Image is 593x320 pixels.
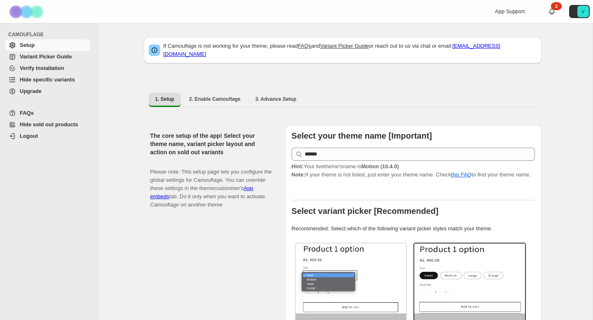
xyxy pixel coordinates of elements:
img: Select / Dropdowns [296,243,406,313]
span: App Support [495,8,525,14]
span: Verify Installation [20,65,64,71]
strong: Motion (10.4.0) [361,163,399,169]
span: 1. Setup [155,96,175,102]
a: Upgrade [5,86,90,97]
span: 2. Enable Camouflage [189,96,240,102]
b: Select your theme name [Important] [292,131,432,140]
p: Please note: This setup page lets you configure the global settings for Camouflage. You can overr... [150,160,272,209]
a: this FAQ [451,172,472,178]
p: If your theme is not listed, just enter your theme name. Check to find your theme name. [292,162,535,179]
a: Variant Picker Guide [5,51,90,63]
button: Avatar with initials V [569,5,590,18]
span: Upgrade [20,88,42,94]
a: Variant Picker Guide [320,43,369,49]
strong: Hint: [292,163,304,169]
span: 3. Advance Setup [255,96,296,102]
p: If Camouflage is not working for your theme, please read and or reach out to us via chat or email: [163,42,537,58]
strong: Note: [292,172,305,178]
h2: The core setup of the app! Select your theme name, variant picker layout and action on sold out v... [150,132,272,156]
span: Setup [20,42,35,48]
span: Avatar with initials V [577,6,589,17]
img: Buttons / Swatches [414,243,525,313]
span: Your live theme's name is [292,163,399,169]
span: Logout [20,133,38,139]
a: FAQs [298,43,311,49]
p: Recommended: Select which of the following variant picker styles match your theme. [292,225,535,233]
span: FAQs [20,110,34,116]
span: Hide specific variants [20,77,75,83]
span: Variant Picker Guide [20,53,72,60]
span: CAMOUFLAGE [8,31,93,38]
a: Verify Installation [5,63,90,74]
a: Hide specific variants [5,74,90,86]
a: FAQs [5,107,90,119]
text: V [581,9,585,14]
span: Hide sold out products [20,121,78,128]
div: 2 [551,2,562,10]
img: Camouflage [7,0,48,23]
a: 2 [548,7,556,16]
b: Select variant picker [Recommended] [292,206,439,216]
a: Logout [5,130,90,142]
a: Hide sold out products [5,119,90,130]
a: Setup [5,39,90,51]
